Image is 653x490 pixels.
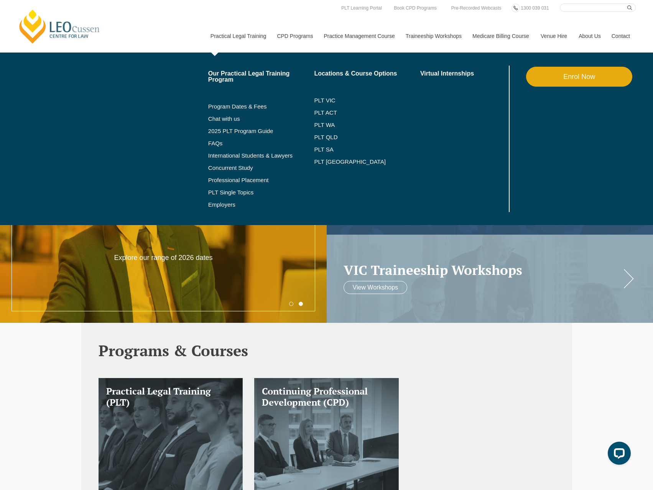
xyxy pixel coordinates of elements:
[318,20,400,53] a: Practice Management Course
[420,71,507,77] a: Virtual Internships
[339,4,384,12] a: PLT Learning Portal
[208,71,314,83] a: Our Practical Legal Training Program
[208,189,314,196] a: PLT Single Topics
[526,67,632,87] a: Enrol Now
[392,4,438,12] a: Book CPD Programs
[449,4,503,12] a: Pre-Recorded Webcasts
[314,146,420,153] a: PLT SA
[17,8,102,44] a: [PERSON_NAME] Centre for Law
[262,386,391,408] h3: Continuing Professional Development (CPD)
[314,159,420,165] a: PLT [GEOGRAPHIC_DATA]
[99,342,555,359] h2: Programs & Courses
[208,116,314,122] a: Chat with us
[208,153,314,159] a: International Students & Lawyers
[98,253,229,262] p: Explore our range of 2026 dates
[314,110,420,116] a: PLT ACT
[467,20,535,53] a: Medicare Billing Course
[208,177,314,183] a: Professional Placement
[208,202,314,208] a: Employers
[271,20,318,53] a: CPD Programs
[400,20,467,53] a: Traineeship Workshops
[314,134,420,140] a: PLT QLD
[208,104,314,110] a: Program Dates & Fees
[208,128,295,134] a: 2025 PLT Program Guide
[314,71,420,77] a: Locations & Course Options
[314,122,401,128] a: PLT WA
[519,4,551,12] a: 1300 039 031
[208,165,314,171] a: Concurrent Study
[299,302,303,306] button: 2
[344,262,621,277] a: VIC Traineeship Workshops
[205,20,271,53] a: Practical Legal Training
[208,140,314,146] a: FAQs
[606,20,636,53] a: Contact
[344,281,408,294] a: View Workshops
[106,386,235,408] h3: Practical Legal Training (PLT)
[289,302,293,306] button: 1
[573,20,606,53] a: About Us
[521,5,549,11] span: 1300 039 031
[314,97,420,104] a: PLT VIC
[535,20,573,53] a: Venue Hire
[602,439,634,471] iframe: LiveChat chat widget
